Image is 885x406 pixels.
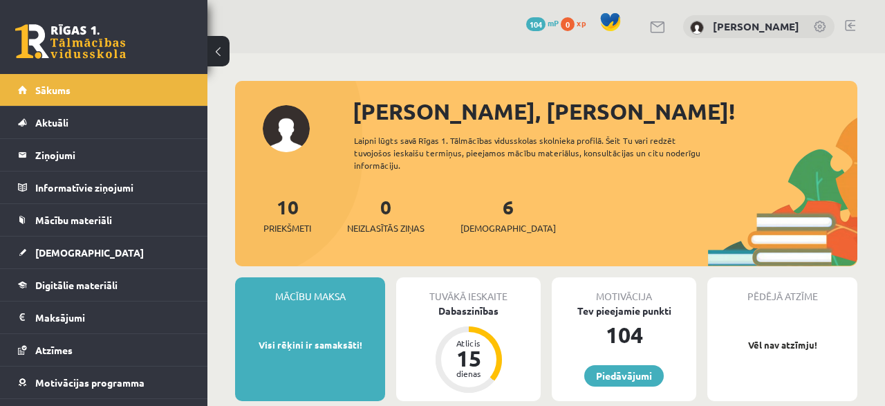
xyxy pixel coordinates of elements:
[713,19,799,33] a: [PERSON_NAME]
[714,338,850,352] p: Vēl nav atzīmju!
[35,376,145,389] span: Motivācijas programma
[353,95,857,128] div: [PERSON_NAME], [PERSON_NAME]!
[35,116,68,129] span: Aktuāli
[263,221,311,235] span: Priekšmeti
[577,17,586,28] span: xp
[347,194,425,235] a: 0Neizlasītās ziņas
[35,246,144,259] span: [DEMOGRAPHIC_DATA]
[448,369,490,378] div: dienas
[18,172,190,203] a: Informatīvie ziņojumi
[18,237,190,268] a: [DEMOGRAPHIC_DATA]
[396,277,541,304] div: Tuvākā ieskaite
[15,24,126,59] a: Rīgas 1. Tālmācības vidusskola
[552,318,696,351] div: 104
[526,17,546,31] span: 104
[18,204,190,236] a: Mācību materiāli
[35,302,190,333] legend: Maksājumi
[35,344,73,356] span: Atzīmes
[448,339,490,347] div: Atlicis
[354,134,727,172] div: Laipni lūgts savā Rīgas 1. Tālmācības vidusskolas skolnieka profilā. Šeit Tu vari redzēt tuvojošo...
[707,277,857,304] div: Pēdējā atzīme
[35,214,112,226] span: Mācību materiāli
[396,304,541,395] a: Dabaszinības Atlicis 15 dienas
[396,304,541,318] div: Dabaszinības
[18,334,190,366] a: Atzīmes
[242,338,378,352] p: Visi rēķini ir samaksāti!
[460,221,556,235] span: [DEMOGRAPHIC_DATA]
[18,74,190,106] a: Sākums
[448,347,490,369] div: 15
[552,277,696,304] div: Motivācija
[263,194,311,235] a: 10Priekšmeti
[35,139,190,171] legend: Ziņojumi
[18,139,190,171] a: Ziņojumi
[35,172,190,203] legend: Informatīvie ziņojumi
[548,17,559,28] span: mP
[35,279,118,291] span: Digitālie materiāli
[460,194,556,235] a: 6[DEMOGRAPHIC_DATA]
[526,17,559,28] a: 104 mP
[35,84,71,96] span: Sākums
[690,21,704,35] img: Haralds Romanovskis
[235,277,385,304] div: Mācību maksa
[552,304,696,318] div: Tev pieejamie punkti
[18,367,190,398] a: Motivācijas programma
[584,365,664,387] a: Piedāvājumi
[18,302,190,333] a: Maksājumi
[18,107,190,138] a: Aktuāli
[561,17,593,28] a: 0 xp
[18,269,190,301] a: Digitālie materiāli
[561,17,575,31] span: 0
[347,221,425,235] span: Neizlasītās ziņas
